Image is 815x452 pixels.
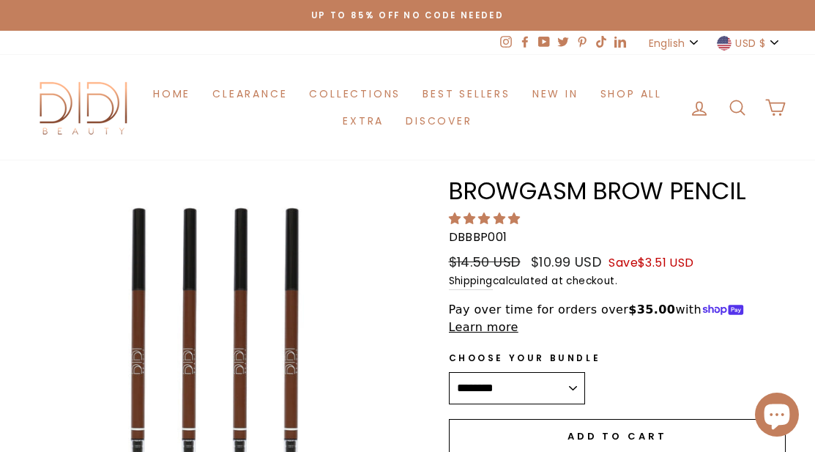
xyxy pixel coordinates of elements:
[644,31,705,55] button: English
[609,254,693,271] span: Save
[751,393,803,440] inbox-online-store-chat: Shopify online store chat
[412,80,521,107] a: Best Sellers
[531,253,601,271] span: $10.99 USD
[449,228,786,247] p: DBBBP001
[449,351,601,365] label: Choose Your Bundle
[638,254,694,271] span: $3.51 USD
[142,80,201,107] a: Home
[712,31,786,55] button: USD $
[449,179,786,203] h1: Browgasm Brow Pencil
[649,35,685,51] span: English
[521,80,589,107] a: New in
[332,108,395,135] a: Extra
[311,10,504,21] span: Up to 85% off NO CODE NEEDED
[589,80,673,107] a: Shop All
[395,108,483,135] a: Discover
[735,35,765,51] span: USD $
[298,80,412,107] a: Collections
[139,80,676,135] ul: Primary
[449,253,521,271] span: $14.50 USD
[449,273,493,290] a: Shipping
[449,273,786,290] small: calculated at checkout.
[567,429,667,443] span: Add to cart
[29,77,139,138] img: Didi Beauty Co.
[201,80,298,107] a: Clearance
[449,210,524,227] span: 4.81 stars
